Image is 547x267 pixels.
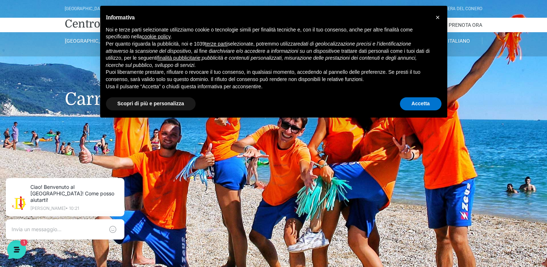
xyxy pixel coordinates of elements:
p: Ciao! Benvenuto al [GEOGRAPHIC_DATA]! Come posso aiutarti! [30,78,121,85]
button: 1Messaggi [50,200,95,217]
span: [PERSON_NAME] [30,69,121,77]
img: light [12,70,26,85]
button: Home [6,200,50,217]
button: Scopri di più e personalizza [106,97,196,110]
p: Home [22,211,34,217]
div: Riviera Del Conero [440,5,482,12]
button: terze parti [205,41,227,48]
span: 1 [126,78,133,85]
em: dati di geolocalizzazione precisi e l’identificazione attraverso la scansione del dispositivo [106,41,411,54]
button: Chiudi questa informativa [432,12,444,23]
a: [DEMOGRAPHIC_DATA] tutto [64,58,133,64]
p: Usa il pulsante “Accetta” o chiudi questa informativa per acconsentire. [106,83,430,90]
a: [PERSON_NAME]Ciao! Benvenuto al [GEOGRAPHIC_DATA]! Come posso aiutarti!ora1 [9,67,136,88]
p: ora [126,69,133,76]
p: La nostra missione è rendere la tua esperienza straordinaria! [6,32,121,46]
em: archiviare e/o accedere a informazioni su un dispositivo [213,48,337,54]
p: Aiuto [111,211,122,217]
span: Italiano [448,38,470,44]
span: 1 [72,200,77,205]
p: Noi e terze parti selezionate utilizziamo cookie o tecnologie simili per finalità tecniche e, con... [106,26,430,41]
a: Prenota Ora [449,18,482,32]
button: finalità pubblicitarie [157,55,200,62]
button: Accetta [400,97,441,110]
h2: Informativa [106,14,430,21]
a: Apri Centro Assistenza [77,120,133,126]
p: [PERSON_NAME] • 10:21 [35,37,123,41]
h1: Carriere [65,56,482,120]
span: Inizia una conversazione [47,96,107,101]
p: Ciao! Benvenuto al [GEOGRAPHIC_DATA]! Come posso aiutarti! [35,14,123,34]
button: Aiuto [94,200,139,217]
a: [GEOGRAPHIC_DATA] [65,38,111,44]
p: Per quanto riguarda la pubblicità, noi e 1039 selezionate, potremmo utilizzare , al fine di e tra... [106,41,430,69]
p: Messaggi [63,211,82,217]
iframe: Customerly Messenger Launcher [6,239,27,260]
button: Inizia una conversazione [12,91,133,106]
div: [GEOGRAPHIC_DATA] [65,5,106,12]
a: Centro Vacanze De Angelis [65,17,204,31]
h2: Ciao da De Angelis Resort 👋 [6,6,121,29]
a: Italiano [436,38,482,44]
span: Trova una risposta [12,120,56,126]
span: × [436,13,440,21]
input: Cerca un articolo... [16,136,118,143]
img: light [16,27,30,41]
em: pubblicità e contenuti personalizzati, misurazione delle prestazioni dei contenuti e degli annunc... [106,55,417,68]
p: Puoi liberamente prestare, rifiutare o revocare il tuo consenso, in qualsiasi momento, accedendo ... [106,69,430,83]
span: Le tue conversazioni [12,58,61,64]
a: cookie policy [142,34,170,39]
